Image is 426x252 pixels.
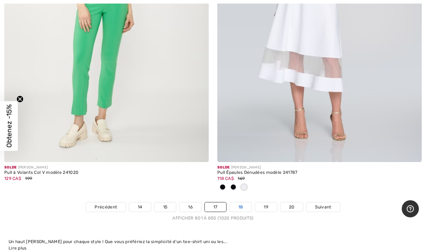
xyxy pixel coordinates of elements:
[402,200,419,218] iframe: Ouvre un widget dans lequel vous pouvez trouver plus d’informations
[255,202,277,212] a: 19
[16,96,24,103] button: Close teaser
[217,165,422,170] div: [PERSON_NAME]
[9,238,417,245] div: Un haut [PERSON_NAME] pour chaque style ! Que vous préfériez la simplicité d'un tee-shirt uni ou ...
[217,182,228,193] div: Black
[239,182,249,193] div: Vanilla 30
[9,246,27,251] span: Lire plus
[228,182,239,193] div: Midnight Blue
[129,202,151,212] a: 14
[4,176,21,181] span: 129 CA$
[217,170,422,175] div: Pull Épaules Dénudées modèle 241787
[154,202,176,212] a: 15
[5,105,13,148] span: Obtenez -15%
[315,204,331,210] span: Suivant
[230,202,252,212] a: 18
[95,204,117,210] span: Précédent
[25,176,32,181] span: 199
[4,170,209,175] div: Pull à Volants Col V modèle 241020
[205,202,226,212] a: 17
[217,176,234,181] span: 118 CA$
[280,202,303,212] a: 20
[306,202,340,212] a: Suivant
[238,176,245,181] span: 169
[179,202,201,212] a: 16
[4,165,17,170] span: Solde
[86,202,126,212] a: Précédent
[217,165,230,170] span: Solde
[4,165,209,170] div: [PERSON_NAME]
